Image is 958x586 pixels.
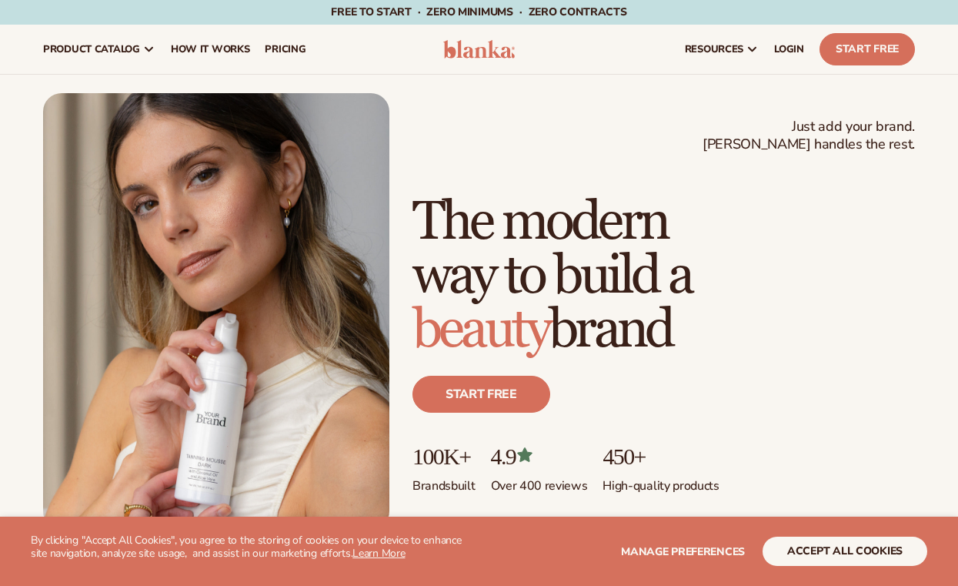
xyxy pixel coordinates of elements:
span: pricing [265,43,305,55]
span: resources [685,43,743,55]
a: Start free [412,376,550,413]
img: logo [443,40,516,59]
p: 4.9 [491,444,588,469]
p: 100K+ [412,444,476,469]
span: LOGIN [774,43,804,55]
p: High-quality products [603,469,719,494]
a: resources [677,25,766,74]
h1: The modern way to build a brand [412,196,915,357]
p: 450+ [603,444,719,469]
a: Start Free [819,33,915,65]
span: beauty [412,297,549,363]
button: Manage preferences [621,537,745,566]
span: Manage preferences [621,544,745,559]
span: Just add your brand. [PERSON_NAME] handles the rest. [703,118,915,154]
a: LOGIN [766,25,812,74]
a: Learn More [352,546,405,561]
span: How It Works [171,43,250,55]
p: Over 400 reviews [491,469,588,494]
p: Brands built [412,469,476,494]
a: How It Works [163,25,258,74]
a: pricing [257,25,313,74]
button: accept all cookies [763,537,927,566]
p: By clicking "Accept All Cookies", you agree to the storing of cookies on your device to enhance s... [31,534,479,561]
span: Free to start · ZERO minimums · ZERO contracts [331,5,626,19]
a: product catalog [35,25,163,74]
img: Female holding tanning mousse. [43,93,389,530]
span: product catalog [43,43,140,55]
